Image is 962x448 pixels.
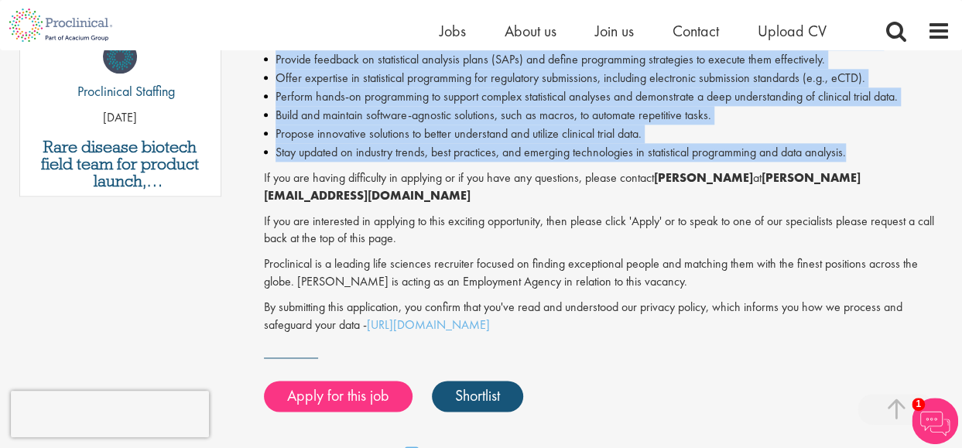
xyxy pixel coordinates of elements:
a: Shortlist [432,381,523,412]
a: Jobs [440,21,466,41]
p: Proclinical Staffing [66,81,175,101]
a: Upload CV [758,21,827,41]
li: Perform hands-on programming to support complex statistical analyses and demonstrate a deep under... [264,87,950,106]
a: Contact [673,21,719,41]
p: [DATE] [20,109,221,127]
a: [URL][DOMAIN_NAME] [367,316,490,333]
span: 1 [912,398,925,411]
a: Proclinical Staffing Proclinical Staffing [66,39,175,109]
strong: [PERSON_NAME][EMAIL_ADDRESS][DOMAIN_NAME] [264,169,861,203]
a: About us [505,21,556,41]
li: Build and maintain software-agnostic solutions, such as macros, to automate repetitive tasks. [264,106,950,125]
a: Apply for this job [264,381,413,412]
li: Stay updated on industry trends, best practices, and emerging technologies in statistical program... [264,143,950,162]
a: Rare disease biotech field team for product launch, [GEOGRAPHIC_DATA] [28,139,213,190]
img: Proclinical Staffing [103,39,137,74]
p: By submitting this application, you confirm that you've read and understood our privacy policy, w... [264,299,950,334]
p: Proclinical is a leading life sciences recruiter focused on finding exceptional people and matchi... [264,255,950,291]
a: Join us [595,21,634,41]
iframe: reCAPTCHA [11,391,209,437]
p: If you are interested in applying to this exciting opportunity, then please click 'Apply' or to s... [264,213,950,248]
img: Chatbot [912,398,958,444]
strong: [PERSON_NAME] [654,169,753,186]
p: If you are having difficulty in applying or if you have any questions, please contact at [264,169,950,205]
li: Provide feedback on statistical analysis plans (SAPs) and define programming strategies to execut... [264,50,950,69]
li: Offer expertise in statistical programming for regulatory submissions, including electronic submi... [264,69,950,87]
li: Propose innovative solutions to better understand and utilize clinical trial data. [264,125,950,143]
